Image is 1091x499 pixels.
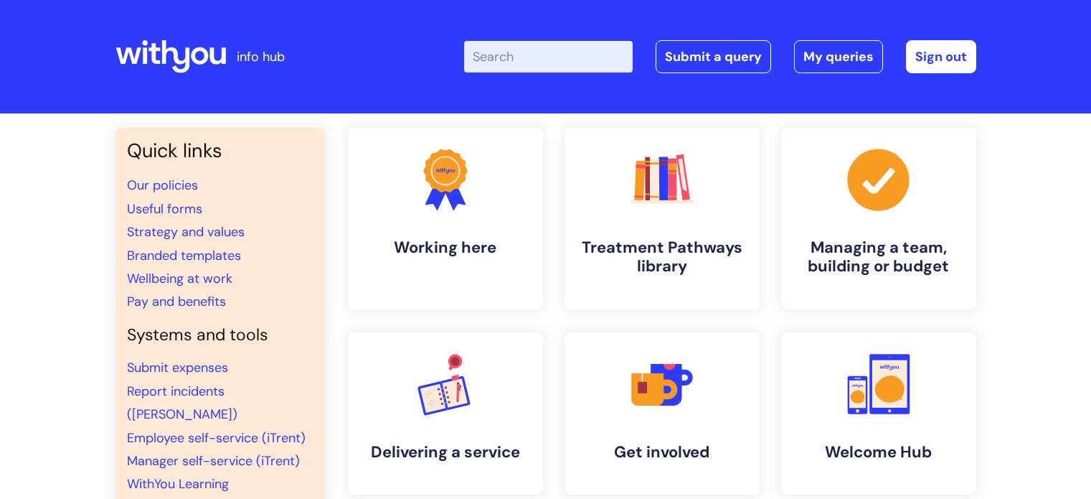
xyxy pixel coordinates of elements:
h4: Welcome Hub [793,443,965,462]
a: Report incidents ([PERSON_NAME]) [127,383,237,423]
a: Strategy and values [127,223,245,241]
a: Employee self-service (iTrent) [127,429,306,447]
h4: Systems and tools [127,325,313,345]
a: Submit a query [656,40,771,73]
a: Useful forms [127,200,202,218]
a: Manager self-service (iTrent) [127,452,300,470]
div: | - [464,40,976,73]
h4: Working here [359,238,532,257]
a: Pay and benefits [127,293,226,310]
input: Search [464,41,633,73]
h3: Quick links [127,139,313,162]
a: Wellbeing at work [127,270,232,287]
h4: Delivering a service [359,443,532,462]
p: info hub [237,45,285,68]
a: Get involved [565,332,760,495]
a: Managing a team, building or budget [781,128,976,309]
a: Welcome Hub [781,332,976,495]
a: Branded templates [127,247,241,264]
a: WithYou Learning [127,475,229,493]
a: Our policies [127,177,198,194]
a: Submit expenses [127,359,228,376]
h4: Get involved [576,443,748,462]
a: Delivering a service [348,332,543,495]
a: Working here [348,128,543,309]
h4: Managing a team, building or budget [793,238,965,276]
a: My queries [794,40,883,73]
a: Sign out [906,40,976,73]
h4: Treatment Pathways library [576,238,748,276]
a: Treatment Pathways library [565,128,760,309]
